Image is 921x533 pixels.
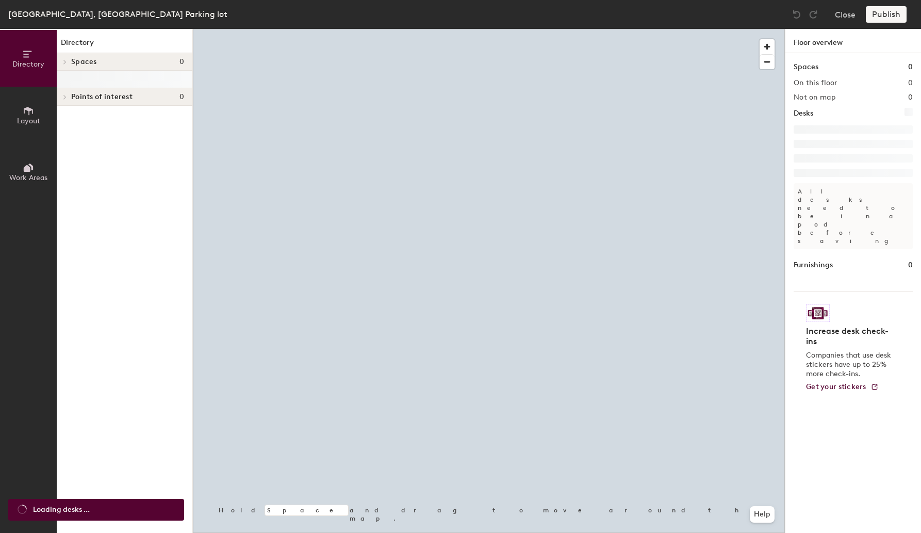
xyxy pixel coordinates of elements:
button: Close [835,6,856,23]
h1: Spaces [794,61,818,73]
span: 0 [179,93,184,101]
div: [GEOGRAPHIC_DATA], [GEOGRAPHIC_DATA] Parking lot [8,8,227,21]
span: Spaces [71,58,97,66]
span: Layout [17,117,40,125]
img: Undo [792,9,802,20]
span: Directory [12,60,44,69]
a: Get your stickers [806,383,879,392]
img: Sticker logo [806,304,830,322]
p: Companies that use desk stickers have up to 25% more check-ins. [806,351,894,379]
h2: 0 [908,79,913,87]
span: Work Areas [9,173,47,182]
img: Redo [808,9,818,20]
h4: Increase desk check-ins [806,326,894,347]
h2: 0 [908,93,913,102]
p: All desks need to be in a pod before saving [794,183,913,249]
h1: Directory [57,37,192,53]
h1: Furnishings [794,260,833,271]
span: Get your stickers [806,382,866,391]
h1: 0 [908,260,913,271]
span: 0 [179,58,184,66]
h2: Not on map [794,93,835,102]
h2: On this floor [794,79,837,87]
button: Help [750,506,775,523]
h1: Desks [794,108,813,119]
h1: Floor overview [785,29,921,53]
h1: 0 [908,61,913,73]
span: Points of interest [71,93,133,101]
span: Loading desks ... [33,504,90,515]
